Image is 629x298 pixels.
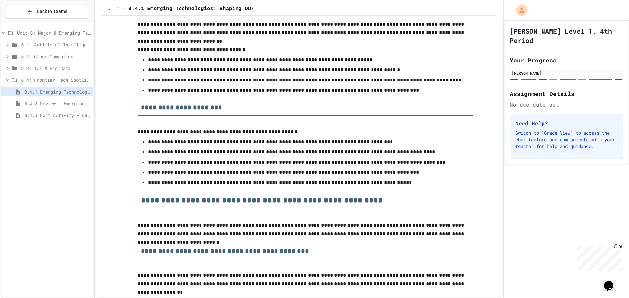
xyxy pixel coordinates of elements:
div: Chat with us now!Close [3,3,45,42]
iframe: chat widget [601,272,622,291]
h3: Need Help? [515,119,618,127]
span: 8.4.3 Exit Activity - Future Tech Challenge [24,112,91,119]
span: 8.1: Artificial Intelligence Basics [21,41,91,48]
p: Switch to "Grade View" to access the chat feature and communicate with your teacher for help and ... [515,130,618,149]
span: 8.4.2 Review - Emerging Technologies: Shaping Our Digital Future [24,100,91,107]
span: 8.3: IoT & Big Data [21,65,91,72]
span: ... [106,6,113,11]
span: / [116,6,118,11]
span: 8.4: Frontier Tech Spotlight [21,77,91,83]
h2: Your Progress [510,56,623,65]
button: Back to Teams [6,5,88,19]
h2: Assignment Details [510,89,623,98]
iframe: chat widget [575,243,622,271]
div: No due date set [510,101,623,109]
div: My Account [509,3,529,18]
span: Back to Teams [37,8,67,15]
span: 8.4.1 Emerging Technologies: Shaping Our Digital Future [128,5,301,13]
h1: [PERSON_NAME] Level 1, 4th Period [510,26,623,45]
span: Unit 8: Major & Emerging Technologies [17,29,91,36]
span: 8.2: Cloud Computing [21,53,91,60]
span: 8.4.1 Emerging Technologies: Shaping Our Digital Future [24,88,91,95]
div: [PERSON_NAME] [512,70,621,76]
span: / [124,6,126,11]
